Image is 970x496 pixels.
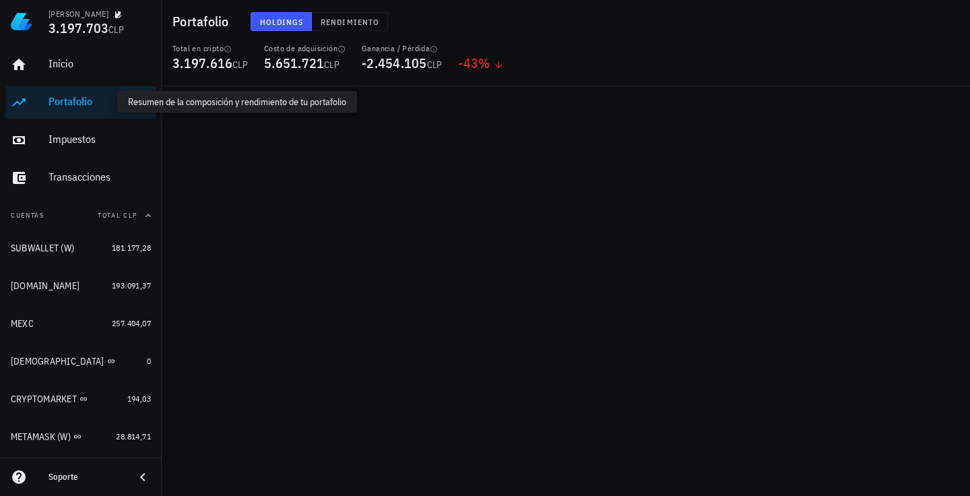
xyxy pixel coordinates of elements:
[48,472,124,483] div: Soporte
[11,11,32,32] img: LedgiFi
[5,86,156,119] a: Portafolio
[11,280,79,292] div: [DOMAIN_NAME]
[264,43,346,54] div: Costo de adquisición
[48,9,108,20] div: [PERSON_NAME]
[48,57,151,70] div: Inicio
[5,232,156,264] a: SUBWALLET (W) 181.177,28
[116,431,151,441] span: 28.814,71
[320,17,379,27] span: Rendimiento
[127,394,151,404] span: 194,03
[98,211,137,220] span: Total CLP
[5,270,156,302] a: [DOMAIN_NAME] 193.091,37
[48,133,151,146] div: Impuestos
[458,57,503,70] div: -43
[112,243,151,253] span: 181.177,28
[147,356,151,366] span: 0
[312,12,388,31] button: Rendimiento
[362,43,442,54] div: Ganancia / Pérdida
[172,54,232,72] span: 3.197.616
[112,318,151,328] span: 257.404,07
[11,431,71,443] div: METAMASK (W)
[11,356,104,367] div: [DEMOGRAPHIC_DATA]
[48,19,108,37] span: 3.197.703
[264,54,324,72] span: 5.651.721
[112,280,151,290] span: 193.091,37
[251,12,313,31] button: Holdings
[11,318,34,330] div: MEXC
[172,43,248,54] div: Total en cripto
[5,124,156,156] a: Impuestos
[5,49,156,81] a: Inicio
[5,307,156,340] a: MEXC 257.404,07
[5,383,156,415] a: CRYPTOMARKET 194,03
[427,59,443,71] span: CLP
[940,11,962,32] div: avatar
[5,162,156,194] a: Transacciones
[5,421,156,453] a: METAMASK (W) 28.814,71
[5,199,156,232] button: CuentasTotal CLP
[324,59,339,71] span: CLP
[259,17,304,27] span: Holdings
[11,243,74,254] div: SUBWALLET (W)
[48,170,151,183] div: Transacciones
[232,59,248,71] span: CLP
[5,345,156,377] a: [DEMOGRAPHIC_DATA] 0
[11,394,77,405] div: CRYPTOMARKET
[48,95,151,108] div: Portafolio
[172,11,234,32] h1: Portafolio
[108,24,124,36] span: CLP
[362,54,427,72] span: -2.454.105
[478,54,490,72] span: %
